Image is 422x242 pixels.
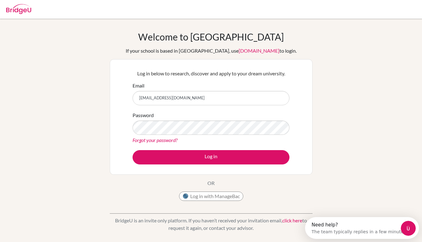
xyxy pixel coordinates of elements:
button: Log in [133,150,289,164]
iframe: Intercom live chat discovery launcher [305,217,419,239]
p: OR [207,179,215,187]
p: BridgeU is an invite only platform. If you haven’t received your invitation email, to request it ... [110,217,313,232]
label: Password [133,112,154,119]
div: Need help? [7,5,102,10]
a: Forgot your password? [133,137,177,143]
img: Bridge-U [6,4,31,14]
a: [DOMAIN_NAME] [239,48,279,54]
button: Log in with ManageBac [179,192,243,201]
iframe: Intercom live chat [401,221,416,236]
p: Log in below to research, discover and apply to your dream university. [133,70,289,77]
div: If your school is based in [GEOGRAPHIC_DATA], use to login. [126,47,297,55]
label: Email [133,82,144,89]
a: click here [282,217,302,223]
div: The team typically replies in a few minutes. [7,10,102,17]
div: Open Intercom Messenger [2,2,121,20]
h1: Welcome to [GEOGRAPHIC_DATA] [138,31,284,42]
